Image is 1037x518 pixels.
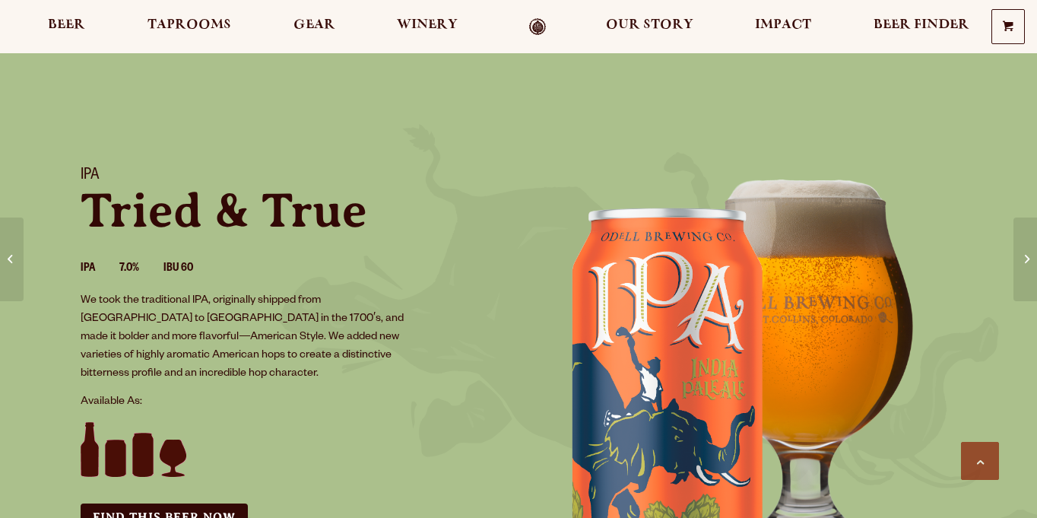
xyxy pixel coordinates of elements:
[397,19,458,31] span: Winery
[596,18,703,36] a: Our Story
[81,167,500,186] h1: IPA
[48,19,85,31] span: Beer
[147,19,231,31] span: Taprooms
[293,19,335,31] span: Gear
[755,19,811,31] span: Impact
[961,442,999,480] a: Scroll to top
[284,18,345,36] a: Gear
[745,18,821,36] a: Impact
[864,18,979,36] a: Beer Finder
[509,18,566,36] a: Odell Home
[81,186,500,235] p: Tried & True
[387,18,468,36] a: Winery
[138,18,241,36] a: Taprooms
[38,18,95,36] a: Beer
[119,259,163,279] li: 7.0%
[81,292,417,383] p: We took the traditional IPA, originally shipped from [GEOGRAPHIC_DATA] to [GEOGRAPHIC_DATA] in th...
[81,393,500,412] p: Available As:
[874,19,969,31] span: Beer Finder
[163,259,217,279] li: IBU 60
[606,19,693,31] span: Our Story
[81,259,119,279] li: IPA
